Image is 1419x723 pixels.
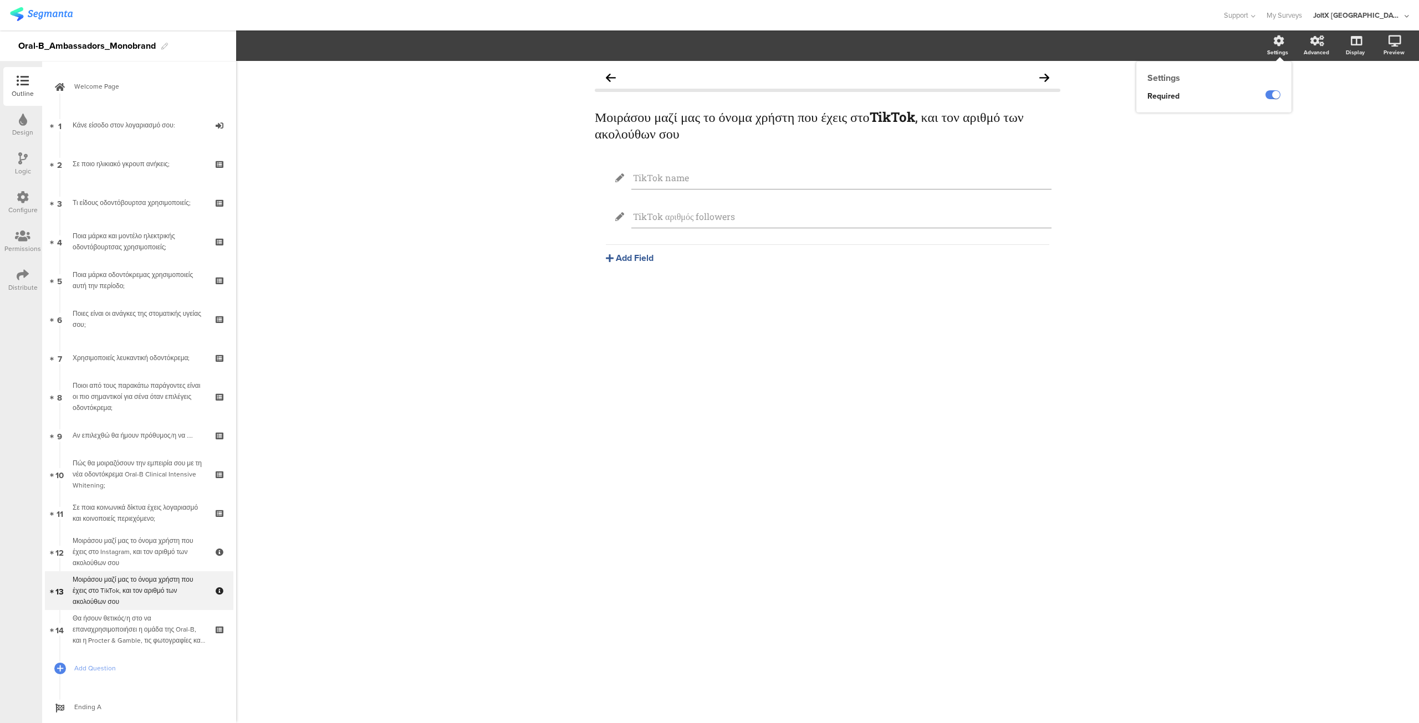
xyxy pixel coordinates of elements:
div: Settings [1267,48,1288,57]
a: 8 Ποιοι από τους παρακάτω παράγοντες είναι οι πιο σημαντικοί για σένα όταν επιλέγεις οδοντόκρεμα; [45,377,233,416]
a: 10 Πώς θα μοιραζόσουν την εμπειρία σου με τη νέα οδοντόκρεμα Oral-B Clinical Intensive Whitening; [45,455,233,494]
span: 2 [57,158,62,170]
p: Μοιράσου μαζί μας το όνομα χρήστη που έχεις στο , και τον αριθμό των ακολούθων σου [595,109,1060,142]
div: Θα ήσουν θετικός/η στο να επαναχρησιμοποιήσει η ομάδα της Oral-B, και η Procter & Gamble, τις φωτ... [73,613,205,646]
div: Σε ποια κοινωνικά δίκτυα έχεις λογαριασμό και κοινοποιείς περιεχόμενο; [73,502,205,524]
a: Welcome Page [45,67,233,106]
span: 14 [55,623,64,635]
div: Advanced [1304,48,1329,57]
a: 5 Ποια μάρκα οδοντόκρεμας χρησιμοποιείς αυτή την περίοδο; [45,261,233,300]
div: Configure [8,205,38,215]
span: 3 [57,197,62,209]
input: Type field title... [633,211,1050,222]
a: 9 Αν επιλεχθώ θα ήμουν πρόθυμος/η να …. [45,416,233,455]
span: 13 [55,584,64,597]
div: Σε ποιο ηλικιακό γκρουπ ανήκεις; [73,158,205,170]
a: 7 Χρησιμοποιείς λευκαντική οδοντόκρεμα; [45,339,233,377]
a: 4 Ποια μάρκα και μοντέλο ηλεκτρικής οδοντόβουρτσας χρησιμοποιείς; [45,222,233,261]
span: 5 [57,274,62,286]
span: 7 [58,352,62,364]
span: 11 [57,507,63,519]
div: Ποια μάρκα και μοντέλο ηλεκτρικής οδοντόβουρτσας χρησιμοποιείς; [73,230,205,253]
div: Preview [1384,48,1405,57]
span: Support [1224,10,1248,20]
span: 8 [57,391,62,403]
div: Αν επιλεχθώ θα ήμουν πρόθυμος/η να …. [73,430,205,441]
a: 14 Θα ήσουν θετικός/η στο να επαναχρησιμοποιήσει η ομάδα της Oral-B, και η Procter & Gamble, τις ... [45,610,233,649]
a: 13 Μοιράσου μαζί μας το όνομα χρήστη που έχεις στο TikTok, και τον αριθμό των ακολούθων σου [45,571,233,610]
span: 12 [55,546,64,558]
div: Τι είδους οδοντόβουρτσα χρησιμοποιείς; [73,197,205,208]
span: 10 [55,468,64,480]
span: 9 [57,429,62,442]
span: Add Question [74,663,216,674]
a: 12 Μοιράσου μαζί μας το όνομα χρήστη που έχεις στο Instagram, και τον αριθμό των ακολούθων σου [45,532,233,571]
strong: TikTok [870,108,915,126]
span: 4 [57,235,62,248]
div: Oral-B_Ambassadors_Monobrand [18,37,156,55]
button: Add Field [606,252,654,264]
div: Μοιράσου μαζί μας το όνομα χρήστη που έχεις στο Instagram, και τον αριθμό των ακολούθων σου [73,535,205,568]
span: 1 [58,119,62,131]
span: Ending A [74,701,216,712]
div: Πώς θα μοιραζόσουν την εμπειρία σου με τη νέα οδοντόκρεμα Oral-B Clinical Intensive Whitening; [73,458,205,491]
div: Ποιες είναι οι ανάγκες της στοματικής υγείας σου; [73,308,205,330]
div: Outline [12,89,34,99]
a: 2 Σε ποιο ηλικιακό γκρουπ ανήκεις; [45,145,233,183]
a: 6 Ποιες είναι οι ανάγκες της στοματικής υγείας σου; [45,300,233,339]
input: Type field title... [633,172,1050,183]
div: JoltX [GEOGRAPHIC_DATA] [1313,10,1402,20]
a: 11 Σε ποια κοινωνικά δίκτυα έχεις λογαριασμό και κοινοποιείς περιεχόμενο; [45,494,233,532]
div: Ποια μάρκα οδοντόκρεμας χρησιμοποιείς αυτή την περίοδο; [73,269,205,291]
span: Welcome Page [74,81,216,92]
div: Display [1346,48,1365,57]
div: Settings [1136,71,1292,84]
span: 6 [57,313,62,325]
a: 1 Κάνε είσοδο στον λογαριασμό σου: [45,106,233,145]
div: Logic [15,166,31,176]
img: segmanta logo [10,7,73,21]
div: Χρησιμοποιείς λευκαντική οδοντόκρεμα; [73,352,205,363]
div: Distribute [8,283,38,293]
div: Design [12,127,33,137]
a: 3 Τι είδους οδοντόβουρτσα χρησιμοποιείς; [45,183,233,222]
span: Required [1147,90,1180,102]
div: Μοιράσου μαζί μας το όνομα χρήστη που έχεις στο TikTok, και τον αριθμό των ακολούθων σου [73,574,205,607]
div: Ποιοι από τους παρακάτω παράγοντες είναι οι πιο σημαντικοί για σένα όταν επιλέγεις οδοντόκρεμα; [73,380,205,413]
div: Permissions [4,244,41,254]
div: Κάνε είσοδο στον λογαριασμό σου: [73,120,205,131]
